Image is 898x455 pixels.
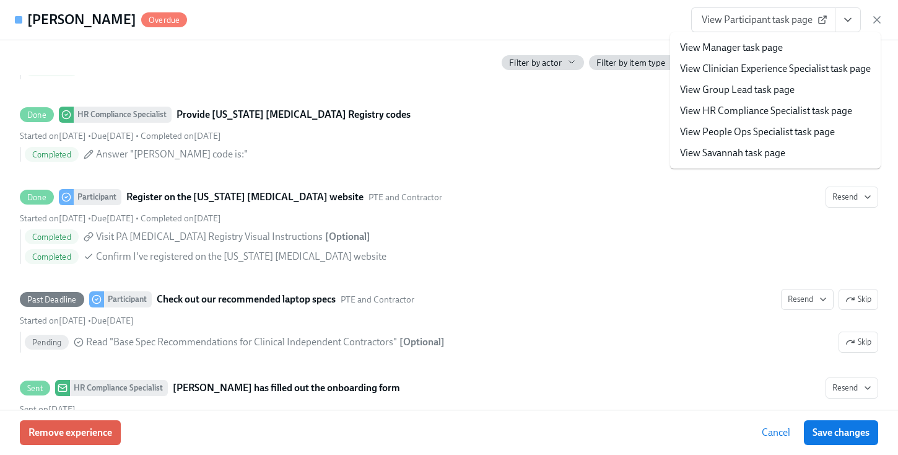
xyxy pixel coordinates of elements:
[25,150,79,159] span: Completed
[680,41,783,55] a: View Manager task page
[74,107,172,123] div: HR Compliance Specialist
[104,291,152,307] div: Participant
[25,232,79,242] span: Completed
[509,57,562,69] span: Filter by actor
[96,148,248,161] span: Answer "[PERSON_NAME] code is:"
[804,420,878,445] button: Save changes
[839,332,878,353] button: Past DeadlineParticipantCheck out our recommended laptop specsPTE and ContractorResendSkipStarted...
[20,213,221,224] div: • •
[596,57,665,69] span: Filter by item type
[826,187,878,208] button: DoneParticipantRegister on the [US_STATE] [MEDICAL_DATA] websitePTE and ContractorStarted on[DATE...
[399,335,445,349] div: [ Optional ]
[25,338,69,347] span: Pending
[680,104,852,118] a: View HR Compliance Specialist task page
[91,316,134,326] span: Friday, September 26th 2025, 9:00 am
[680,146,785,160] a: View Savannah task page
[341,294,414,306] span: This task uses the "PTE and Contractor" audience
[96,230,323,244] span: Visit PA [MEDICAL_DATA] Registry Visual Instructions
[845,293,871,306] span: Skip
[762,426,790,439] span: Cancel
[20,295,84,304] span: Past Deadline
[20,193,54,202] span: Done
[680,83,795,97] a: View Group Lead task page
[589,55,687,70] button: Filter by item type
[826,378,878,399] button: SentHR Compliance Specialist[PERSON_NAME] has filled out the onboarding formSent on[DATE]
[91,131,134,141] span: Saturday, September 20th 2025, 9:00 am
[20,420,121,445] button: Remove experience
[141,15,187,25] span: Overdue
[157,292,336,307] strong: Check out our recommended laptop specs
[20,213,86,224] span: Saturday, September 20th 2025, 11:52 am
[502,55,584,70] button: Filter by actor
[177,107,411,122] strong: Provide [US_STATE] [MEDICAL_DATA] Registry codes
[839,289,878,310] button: Past DeadlineParticipantCheck out our recommended laptop specsPTE and ContractorResendStarted on[...
[702,14,825,26] span: View Participant task page
[20,316,86,326] span: Sunday, September 21st 2025, 9:01 am
[832,191,871,203] span: Resend
[126,190,364,205] strong: Register on the [US_STATE] [MEDICAL_DATA] website
[91,213,134,224] span: Monday, September 22nd 2025, 9:00 am
[20,131,86,141] span: Friday, September 19th 2025, 4:16 pm
[835,7,861,32] button: View task page
[832,382,871,394] span: Resend
[20,130,221,142] div: • •
[680,62,871,76] a: View Clinician Experience Specialist task page
[781,289,834,310] button: Past DeadlineParticipantCheck out our recommended laptop specsPTE and ContractorSkipStarted on[DA...
[788,293,827,306] span: Resend
[141,213,221,224] span: Thursday, September 25th 2025, 4:32 pm
[28,426,112,439] span: Remove experience
[813,426,870,439] span: Save changes
[70,380,168,396] div: HR Compliance Specialist
[96,250,386,263] span: Confirm I've registered on the [US_STATE] [MEDICAL_DATA] website
[141,131,221,141] span: Saturday, September 20th 2025, 11:52 am
[845,336,871,348] span: Skip
[25,252,79,262] span: Completed
[368,192,442,203] span: This task uses the "PTE and Contractor" audience
[753,420,799,445] button: Cancel
[20,315,134,327] div: •
[74,189,121,205] div: Participant
[20,110,54,120] span: Done
[173,381,400,395] strong: [PERSON_NAME] has filled out the onboarding form
[20,404,76,415] span: Monday, September 22nd 2025, 12:33 pm
[20,384,50,393] span: Sent
[325,230,370,244] div: [ Optional ]
[27,11,136,29] h4: [PERSON_NAME]
[86,335,397,349] span: Read "Base Spec Recommendations for Clinical Independent Contractors"
[691,7,835,32] a: View Participant task page
[680,125,835,139] a: View People Ops Specialist task page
